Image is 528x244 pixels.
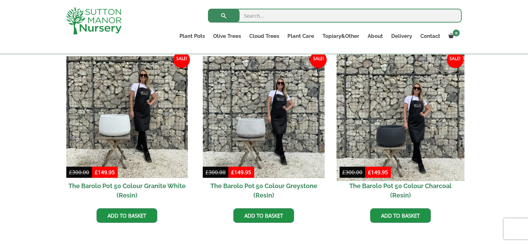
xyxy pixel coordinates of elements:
img: The Barolo Pot 50 Colour Greystone (Resin) [203,56,325,178]
a: Sale! The Barolo Pot 50 Colour Greystone (Resin) [203,56,325,203]
a: Topiary&Other [318,31,363,41]
bdi: 300.00 [206,169,226,176]
bdi: 300.00 [342,169,362,176]
bdi: 149.95 [95,169,115,176]
input: Search... [208,9,462,23]
a: Cloud Trees [245,31,283,41]
img: logo [66,7,121,34]
span: £ [368,169,371,176]
span: £ [342,169,345,176]
bdi: 149.95 [231,169,251,176]
img: The Barolo Pot 50 Colour Granite White (Resin) [66,56,188,178]
a: Add to basket: “The Barolo Pot 50 Colour Greystone (Resin)” [233,208,294,223]
a: Add to basket: “The Barolo Pot 50 Colour Granite White (Resin)” [97,208,157,223]
a: 0 [444,31,462,41]
a: Plant Pots [175,31,209,41]
a: Delivery [387,31,416,41]
a: Sale! The Barolo Pot 50 Colour Charcoal (Resin) [340,56,461,203]
a: About [363,31,387,41]
a: Olive Trees [209,31,245,41]
span: £ [206,169,209,176]
span: Sale! [310,51,327,68]
span: £ [95,169,98,176]
span: Sale! [173,51,190,68]
span: Sale! [447,51,463,68]
a: Contact [416,31,444,41]
h2: The Barolo Pot 50 Colour Granite White (Resin) [66,178,188,203]
bdi: 300.00 [69,169,89,176]
h2: The Barolo Pot 50 Colour Greystone (Resin) [203,178,325,203]
a: Sale! The Barolo Pot 50 Colour Granite White (Resin) [66,56,188,203]
a: Add to basket: “The Barolo Pot 50 Colour Charcoal (Resin)” [370,208,431,223]
span: £ [69,169,72,176]
bdi: 149.95 [368,169,388,176]
a: Plant Care [283,31,318,41]
span: £ [231,169,234,176]
img: The Barolo Pot 50 Colour Charcoal (Resin) [336,53,464,181]
span: 0 [453,30,460,36]
h2: The Barolo Pot 50 Colour Charcoal (Resin) [340,178,461,203]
